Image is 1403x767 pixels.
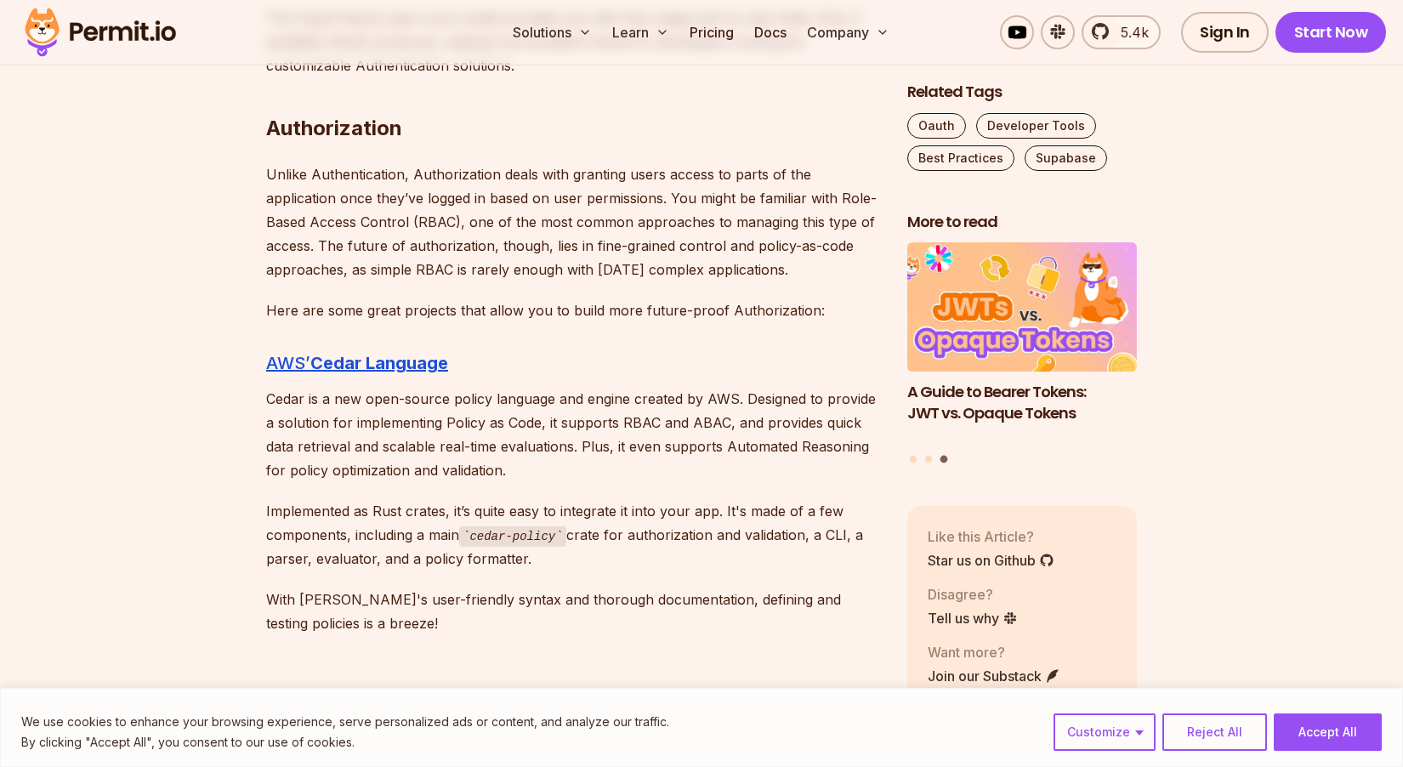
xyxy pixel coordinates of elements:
[976,113,1096,139] a: Developer Tools
[459,526,566,547] code: cedar-policy
[1162,713,1267,751] button: Reject All
[928,608,1018,628] a: Tell us why
[907,243,1137,372] img: A Guide to Bearer Tokens: JWT vs. Opaque Tokens
[940,456,947,463] button: Go to slide 3
[1274,713,1382,751] button: Accept All
[907,243,1137,446] a: A Guide to Bearer Tokens: JWT vs. Opaque TokensA Guide to Bearer Tokens: JWT vs. Opaque Tokens
[928,584,1018,605] p: Disagree?
[266,162,880,281] p: Unlike Authentication, Authorization deals with granting users access to parts of the application...
[266,588,880,635] p: With [PERSON_NAME]'s user-friendly syntax and thorough documentation, defining and testing polici...
[907,145,1014,171] a: Best Practices
[907,113,966,139] a: Oauth
[1082,15,1161,49] a: 5.4k
[928,526,1054,547] p: Like this Article?
[1054,713,1156,751] button: Customize
[907,243,1137,446] li: 3 of 3
[907,212,1137,233] h2: More to read
[266,499,880,571] p: Implemented as Rust crates, it’s quite easy to integrate it into your app. It's made of a few com...
[928,666,1060,686] a: Join our Substack
[1025,145,1107,171] a: Supabase
[907,82,1137,103] h2: Related Tags
[1110,22,1149,43] span: 5.4k
[928,550,1054,571] a: Star us on Github
[266,298,880,322] p: Here are some great projects that allow you to build more future-proof Authorization:
[683,15,741,49] a: Pricing
[266,116,402,140] strong: Authorization
[605,15,676,49] button: Learn
[310,353,448,373] strong: Cedar Language
[800,15,896,49] button: Company
[907,382,1137,424] h3: A Guide to Bearer Tokens: JWT vs. Opaque Tokens
[910,456,917,463] button: Go to slide 1
[17,3,184,61] img: Permit logo
[925,456,932,463] button: Go to slide 2
[1181,12,1269,53] a: Sign In
[21,732,669,753] p: By clicking "Accept All", you consent to our use of cookies.
[747,15,793,49] a: Docs
[21,712,669,732] p: We use cookies to enhance your browsing experience, serve personalized ads or content, and analyz...
[266,353,448,373] a: AWS’Cedar Language
[907,243,1137,466] div: Posts
[506,15,599,49] button: Solutions
[266,387,880,482] p: Cedar is a new open-source policy language and engine created by AWS. Designed to provide a solut...
[928,642,1060,662] p: Want more?
[1275,12,1387,53] a: Start Now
